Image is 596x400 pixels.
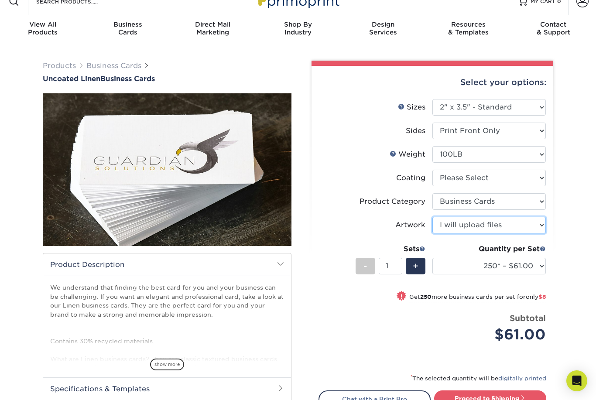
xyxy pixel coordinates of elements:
[411,375,546,382] small: The selected quantity will be
[426,21,511,36] div: & Templates
[85,21,170,36] div: Cards
[406,126,425,136] div: Sides
[43,75,100,83] span: Uncoated Linen
[398,102,425,113] div: Sizes
[43,75,291,83] a: Uncoated LinenBusiness Cards
[426,21,511,28] span: Resources
[43,377,291,400] h2: Specifications & Templates
[170,21,255,36] div: Marketing
[170,15,255,43] a: Direct MailMarketing
[43,62,76,70] a: Products
[526,294,546,300] span: only
[360,196,425,207] div: Product Category
[86,62,141,70] a: Business Cards
[363,260,367,273] span: -
[390,149,425,160] div: Weight
[396,173,425,183] div: Coating
[85,21,170,28] span: Business
[426,15,511,43] a: Resources& Templates
[401,292,403,301] span: !
[150,359,184,370] span: show more
[413,260,418,273] span: +
[538,294,546,300] span: $8
[255,15,340,43] a: Shop ByIndustry
[2,373,74,397] iframe: Google Customer Reviews
[395,220,425,230] div: Artwork
[432,244,546,254] div: Quantity per Set
[341,21,426,36] div: Services
[341,21,426,28] span: Design
[420,294,432,300] strong: 250
[85,15,170,43] a: BusinessCards
[43,75,291,83] h1: Business Cards
[170,21,255,28] span: Direct Mail
[43,45,291,294] img: Uncoated Linen 01
[498,375,546,382] a: digitally printed
[511,21,596,36] div: & Support
[409,294,546,302] small: Get more business cards per set for
[566,370,587,391] div: Open Intercom Messenger
[510,313,546,323] strong: Subtotal
[319,66,546,99] div: Select your options:
[255,21,340,28] span: Shop By
[439,324,546,345] div: $61.00
[43,253,291,276] h2: Product Description
[255,21,340,36] div: Industry
[511,21,596,28] span: Contact
[341,15,426,43] a: DesignServices
[511,15,596,43] a: Contact& Support
[356,244,425,254] div: Sets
